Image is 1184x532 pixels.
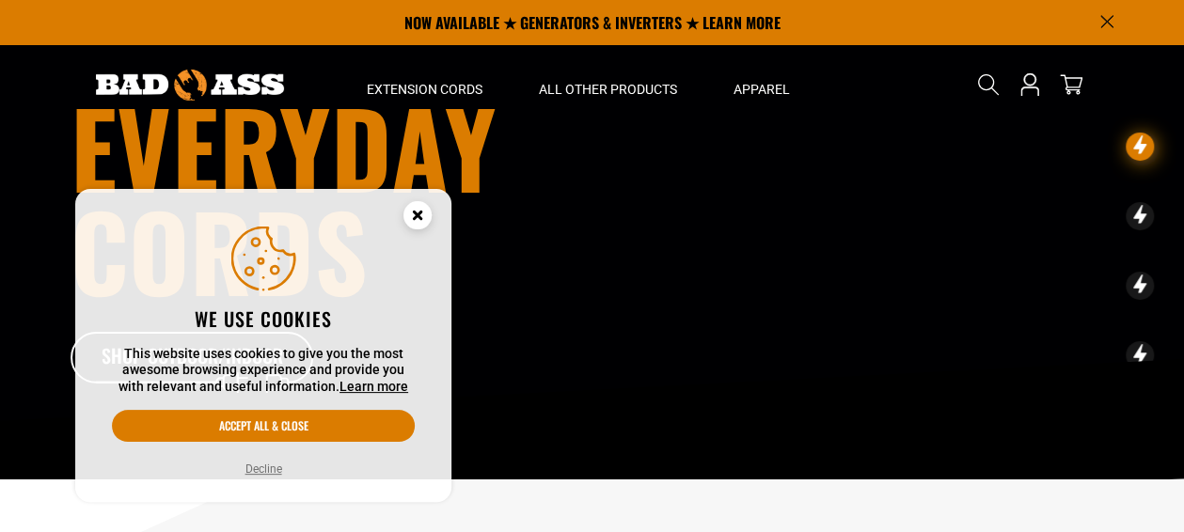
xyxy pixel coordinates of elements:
summary: All Other Products [511,45,705,124]
span: Apparel [734,81,790,98]
summary: Search [973,70,1003,100]
summary: Extension Cords [339,45,511,124]
summary: Apparel [705,45,818,124]
button: Accept all & close [112,410,415,442]
span: Extension Cords [367,81,482,98]
h2: We use cookies [112,306,415,331]
aside: Cookie Consent [75,189,451,503]
a: Learn more [339,379,408,394]
img: Bad Ass Extension Cords [96,70,284,101]
a: Shop Outdoor/Indoor [71,332,315,384]
p: This website uses cookies to give you the most awesome browsing experience and provide you with r... [112,346,415,396]
button: Decline [240,460,288,478]
span: All Other Products [539,81,677,98]
h1: Everyday cords [71,95,697,302]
